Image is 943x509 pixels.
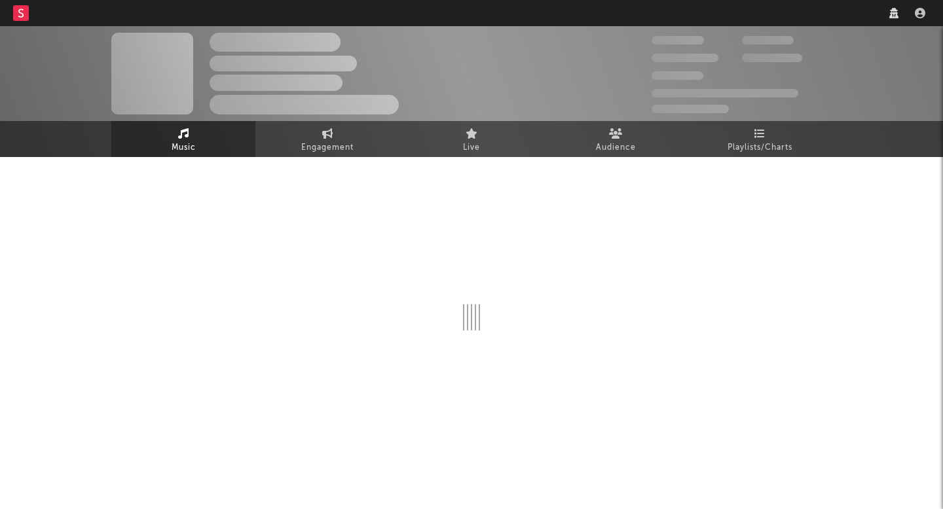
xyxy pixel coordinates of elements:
span: 100,000 [742,36,794,44]
span: 300,000 [652,36,704,44]
a: Playlists/Charts [688,121,832,157]
span: 50,000,000 [652,54,718,62]
span: Playlists/Charts [728,140,792,156]
a: Music [111,121,255,157]
span: Audience [596,140,636,156]
span: 50,000,000 Monthly Listeners [652,89,798,97]
span: 100,000 [652,71,703,80]
span: Live [463,140,480,156]
span: 1,000,000 [742,54,802,62]
a: Live [399,121,544,157]
span: Jump Score: 85.0 [652,105,729,113]
a: Audience [544,121,688,157]
span: Music [172,140,196,156]
span: Engagement [301,140,354,156]
a: Engagement [255,121,399,157]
